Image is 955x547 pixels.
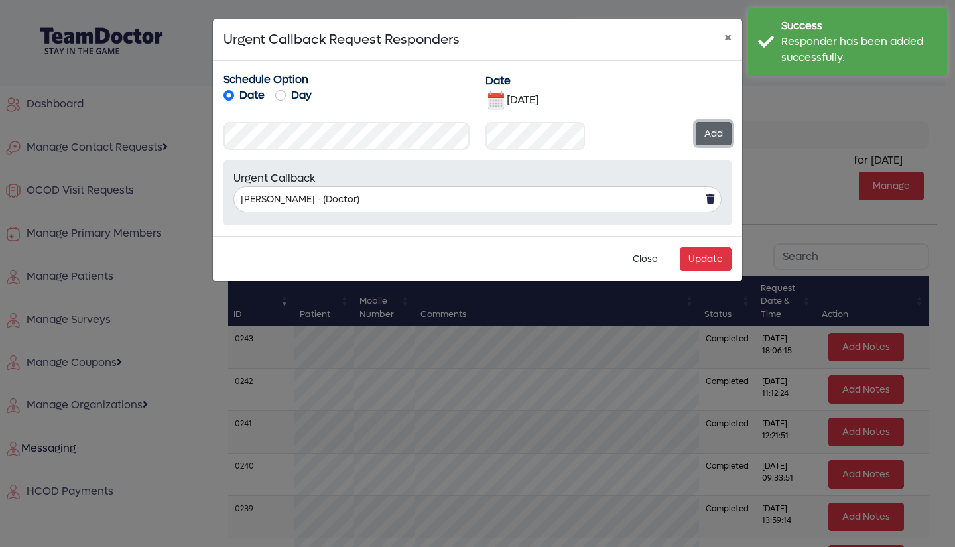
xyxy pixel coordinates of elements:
button: Close [714,19,742,56]
label: Date [485,73,511,89]
input: Date [223,90,234,101]
span: × [724,27,732,48]
h6: [DATE] [485,90,732,111]
a: Delete [706,192,714,206]
label: Schedule Option [223,72,308,88]
div: Success [781,18,937,34]
h5: Urgent Callback Request Responders [223,30,460,50]
i: Date [239,88,265,102]
i: Day [291,88,312,102]
button: Add [696,122,732,145]
div: Responder has been added successfully. [781,34,937,66]
img: ... [485,90,507,111]
button: Update [680,247,732,271]
div: Urgent Callback [233,170,722,186]
div: [PERSON_NAME] - (Doctor) [233,186,722,212]
input: Day [275,90,286,101]
button: Close [611,249,680,269]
